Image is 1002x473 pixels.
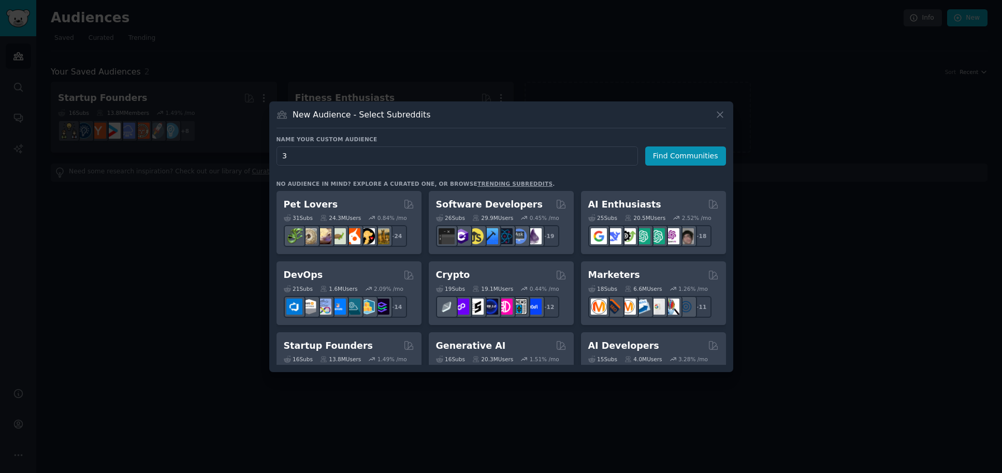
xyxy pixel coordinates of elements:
[588,285,617,292] div: 18 Sub s
[301,228,317,244] img: ballpython
[284,339,373,352] h2: Startup Founders
[385,225,407,247] div: + 24
[286,228,302,244] img: herpetology
[530,285,559,292] div: 0.44 % /mo
[301,299,317,315] img: AWS_Certified_Experts
[526,228,542,244] img: elixir
[373,299,389,315] img: PlatformEngineers
[511,299,527,315] img: CryptoNews
[649,228,665,244] img: chatgpt_prompts_
[588,198,661,211] h2: AI Enthusiasts
[344,228,360,244] img: cockatiel
[284,214,313,221] div: 31 Sub s
[436,214,465,221] div: 26 Sub s
[373,228,389,244] img: dogbreed
[477,181,553,187] a: trending subreddits
[359,228,375,244] img: PetAdvice
[530,356,559,363] div: 1.51 % /mo
[511,228,527,244] img: AskComputerScience
[359,299,375,315] img: aws_cdk
[538,296,559,318] div: + 12
[588,214,617,221] div: 25 Sub s
[277,136,726,143] h3: Name your custom audience
[330,299,346,315] img: DevOpsLinks
[284,356,313,363] div: 16 Sub s
[436,285,465,292] div: 19 Sub s
[286,299,302,315] img: azuredevops
[482,299,498,315] img: web3
[663,299,679,315] img: MarketingResearch
[625,285,662,292] div: 6.6M Users
[472,214,513,221] div: 29.9M Users
[453,299,469,315] img: 0xPolygon
[678,299,694,315] img: OnlineMarketing
[538,225,559,247] div: + 19
[277,180,555,187] div: No audience in mind? Explore a curated one, or browse .
[663,228,679,244] img: OpenAIDev
[453,228,469,244] img: csharp
[497,299,513,315] img: defiblockchain
[530,214,559,221] div: 0.45 % /mo
[284,198,338,211] h2: Pet Lovers
[605,228,621,244] img: DeepSeek
[277,146,638,166] input: Pick a short name, like "Digital Marketers" or "Movie-Goers"
[436,198,543,211] h2: Software Developers
[472,285,513,292] div: 19.1M Users
[591,228,607,244] img: GoogleGeminiAI
[678,285,708,292] div: 1.26 % /mo
[482,228,498,244] img: iOSProgramming
[588,356,617,363] div: 15 Sub s
[645,146,726,166] button: Find Communities
[634,228,650,244] img: chatgpt_promptDesign
[284,285,313,292] div: 21 Sub s
[436,356,465,363] div: 16 Sub s
[625,356,662,363] div: 4.0M Users
[625,214,665,221] div: 20.5M Users
[690,296,711,318] div: + 11
[315,299,331,315] img: Docker_DevOps
[678,228,694,244] img: ArtificalIntelligence
[605,299,621,315] img: bigseo
[634,299,650,315] img: Emailmarketing
[682,214,711,221] div: 2.52 % /mo
[320,214,361,221] div: 24.3M Users
[588,339,659,352] h2: AI Developers
[468,299,484,315] img: ethstaker
[588,269,640,282] h2: Marketers
[620,299,636,315] img: AskMarketing
[320,356,361,363] div: 13.8M Users
[315,228,331,244] img: leopardgeckos
[591,299,607,315] img: content_marketing
[620,228,636,244] img: AItoolsCatalog
[293,109,430,120] h3: New Audience - Select Subreddits
[526,299,542,315] img: defi_
[436,339,506,352] h2: Generative AI
[377,214,407,221] div: 0.84 % /mo
[678,356,708,363] div: 3.28 % /mo
[439,299,455,315] img: ethfinance
[472,356,513,363] div: 20.3M Users
[374,285,403,292] div: 2.09 % /mo
[385,296,407,318] div: + 14
[436,269,470,282] h2: Crypto
[649,299,665,315] img: googleads
[468,228,484,244] img: learnjavascript
[344,299,360,315] img: platformengineering
[439,228,455,244] img: software
[497,228,513,244] img: reactnative
[377,356,407,363] div: 1.49 % /mo
[690,225,711,247] div: + 18
[320,285,358,292] div: 1.6M Users
[284,269,323,282] h2: DevOps
[330,228,346,244] img: turtle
